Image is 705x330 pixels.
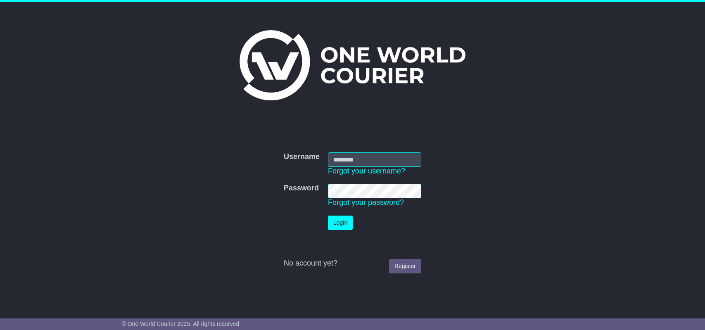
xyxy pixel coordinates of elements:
[240,30,465,100] img: One World
[328,167,405,175] a: Forgot your username?
[284,184,319,193] label: Password
[389,259,421,273] a: Register
[122,321,241,327] span: © One World Courier 2025. All rights reserved.
[284,259,421,268] div: No account yet?
[284,152,320,161] label: Username
[328,216,353,230] button: Login
[328,198,404,207] a: Forgot your password?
